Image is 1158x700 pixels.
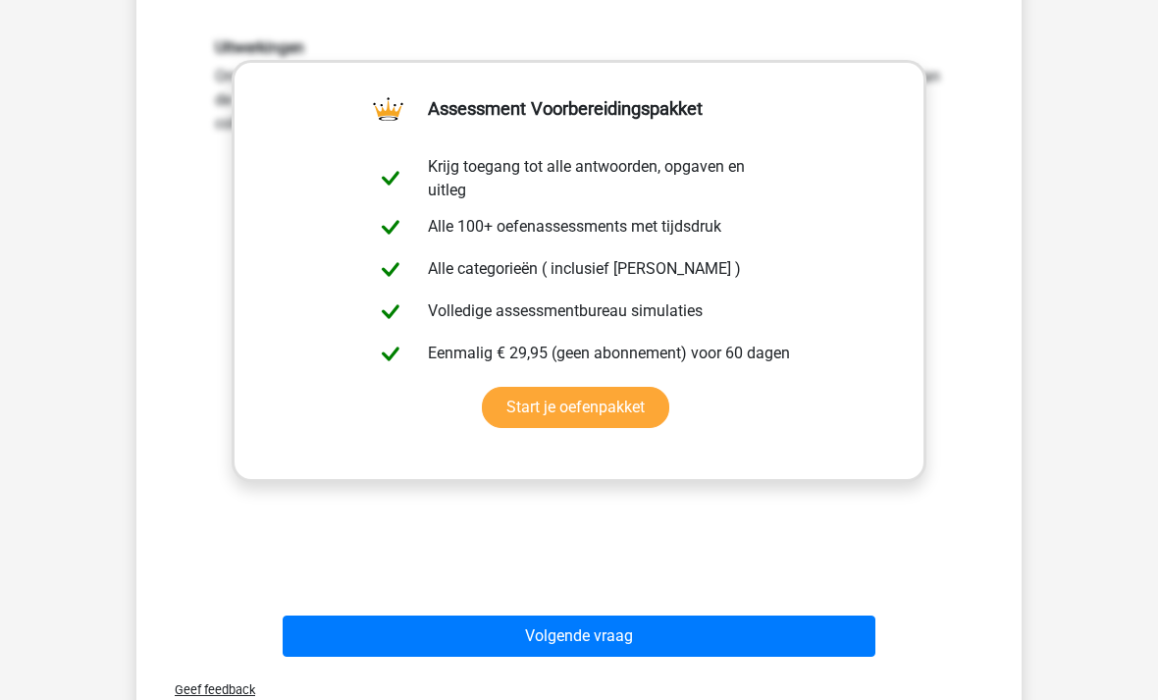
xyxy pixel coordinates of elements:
[482,388,669,429] a: Start je oefenpakket
[283,617,876,658] button: Volgende vraag
[215,39,943,58] h6: Uitwerkingen
[159,683,255,698] span: Geef feedback
[200,39,958,136] div: Onvoldoende informatie. Er wordt alleen gezegd dat er leuzen gescandeerd werden over het verhogen...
